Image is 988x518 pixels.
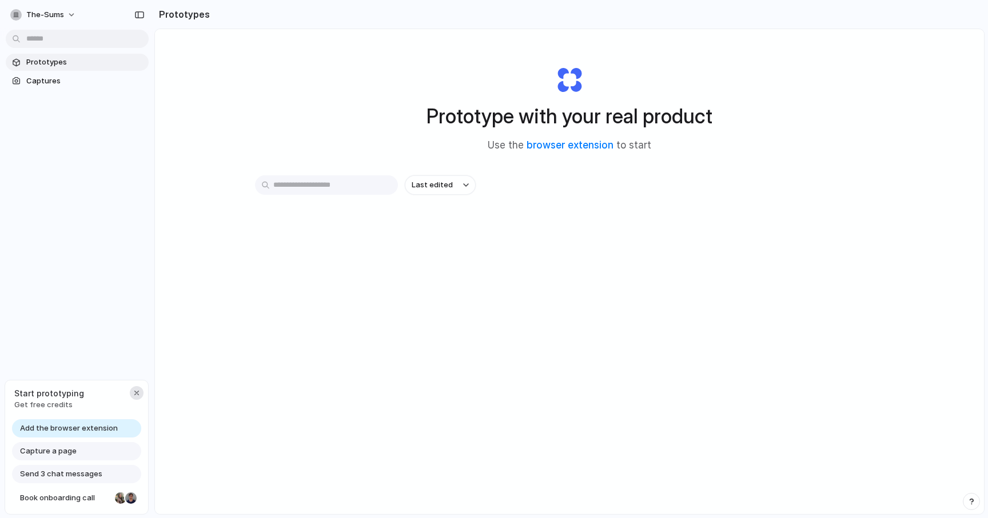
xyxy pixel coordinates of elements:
[20,492,110,504] span: Book onboarding call
[20,468,102,480] span: Send 3 chat messages
[427,101,712,131] h1: Prototype with your real product
[26,9,64,21] span: the-sums
[14,399,84,411] span: Get free credits
[124,491,138,505] div: Christian Iacullo
[412,179,453,191] span: Last edited
[26,57,144,68] span: Prototypes
[6,54,149,71] a: Prototypes
[26,75,144,87] span: Captures
[154,7,210,21] h2: Prototypes
[20,423,118,434] span: Add the browser extension
[12,489,141,507] a: Book onboarding call
[527,139,613,151] a: browser extension
[6,73,149,90] a: Captures
[14,387,84,399] span: Start prototyping
[405,175,476,195] button: Last edited
[114,491,128,505] div: Nicole Kubica
[488,138,651,153] span: Use the to start
[6,6,82,24] button: the-sums
[20,445,77,457] span: Capture a page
